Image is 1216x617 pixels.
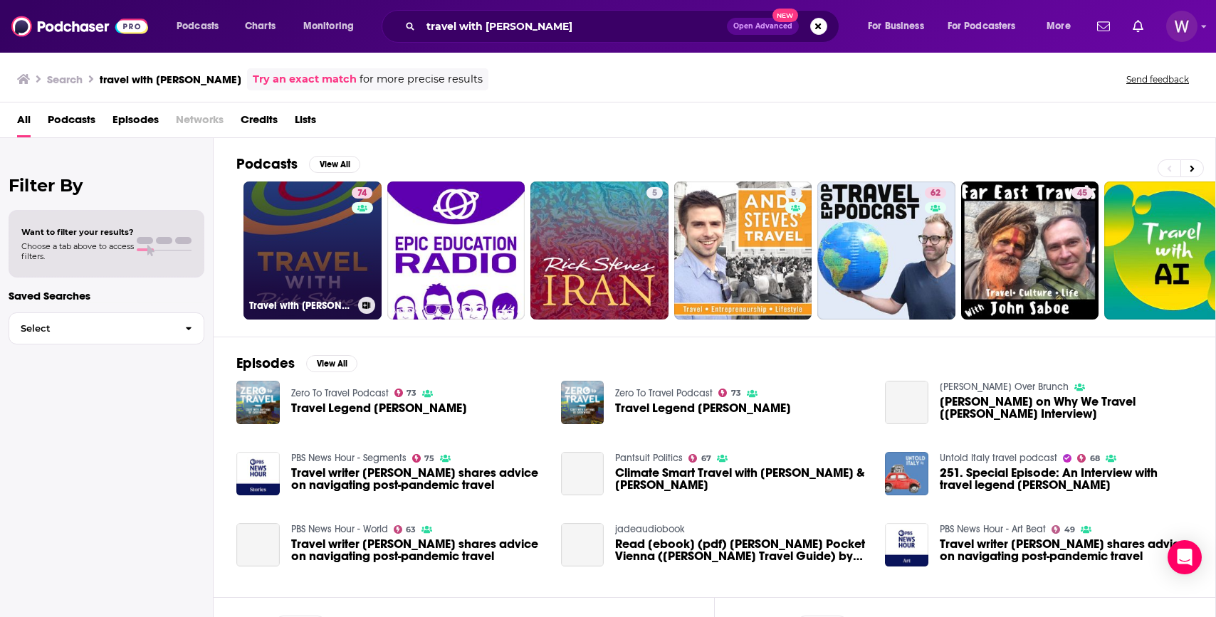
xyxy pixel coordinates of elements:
a: Travel Legend Rick Steves [615,402,791,414]
h3: travel with [PERSON_NAME] [100,73,241,86]
h2: Podcasts [236,155,298,173]
span: 251. Special Episode: An Interview with travel legend [PERSON_NAME] [940,467,1193,491]
button: open menu [1037,15,1089,38]
img: Travel writer Rick Steves shares advice on navigating post-pandemic travel [236,452,280,495]
button: View All [306,355,357,372]
span: For Business [868,16,924,36]
span: 45 [1077,186,1087,201]
span: Travel writer [PERSON_NAME] shares advice on navigating post-pandemic travel [291,467,544,491]
img: Podchaser - Follow, Share and Rate Podcasts [11,13,148,40]
a: PodcastsView All [236,155,360,173]
span: Charts [245,16,276,36]
h2: Filter By [9,175,204,196]
a: 62 [925,187,946,199]
a: Travel writer Rick Steves shares advice on navigating post-pandemic travel [291,467,544,491]
a: 62 [817,181,955,320]
span: For Podcasters [948,16,1016,36]
a: Podcasts [48,108,95,137]
a: Episodes [112,108,159,137]
a: 63 [394,525,416,534]
img: Travel Legend Rick Steves [236,381,280,424]
a: 73 [394,389,417,397]
a: 5 [674,181,812,320]
a: jadeaudiobook [615,523,685,535]
span: 62 [931,186,940,201]
h2: Episodes [236,354,295,372]
span: New [772,9,798,22]
img: Travel Legend Rick Steves [561,381,604,424]
a: Travel writer Rick Steves shares advice on navigating post-pandemic travel [291,538,544,562]
a: Rick Steves on Why We Travel [Rick Steves Interview] [940,396,1193,420]
a: 5 [646,187,663,199]
span: 75 [424,455,434,462]
h3: Search [47,73,83,86]
a: Charts [236,15,284,38]
a: 251. Special Episode: An Interview with travel legend Rick Steves [885,452,928,495]
a: EpisodesView All [236,354,357,372]
span: 67 [701,455,711,462]
a: Travel writer Rick Steves shares advice on navigating post-pandemic travel [940,538,1193,562]
span: for more precise results [360,71,483,88]
a: 75 [412,454,435,463]
button: open menu [167,15,237,38]
span: Monitoring [303,16,354,36]
button: open menu [858,15,942,38]
a: 74Travel with [PERSON_NAME] [243,181,382,320]
span: Open Advanced [733,23,792,30]
h3: Travel with [PERSON_NAME] [249,300,352,312]
button: Select [9,312,204,344]
a: Zero To Travel Podcast [291,387,389,399]
span: Read [ebook] (pdf) [PERSON_NAME] Pocket Vienna ([PERSON_NAME] Travel Guide) by [PERSON_NAME] [615,538,868,562]
span: 5 [791,186,796,201]
a: 45 [961,181,1099,320]
p: Saved Searches [9,289,204,302]
button: Send feedback [1122,73,1193,85]
button: Open AdvancedNew [727,18,799,35]
button: View All [309,156,360,173]
img: Travel writer Rick Steves shares advice on navigating post-pandemic travel [885,523,928,566]
a: 5 [785,187,802,199]
a: Climate Smart Travel with Rick Steves & Craig Davidson [615,467,868,491]
img: User Profile [1166,11,1197,42]
input: Search podcasts, credits, & more... [421,15,727,38]
button: open menu [293,15,372,38]
span: Travel Legend [PERSON_NAME] [615,402,791,414]
a: Credits [241,108,278,137]
a: Read [ebook] (pdf) Rick Steves Pocket Vienna (Rick Steves Travel Guide) by Rick Steves [561,523,604,566]
span: Networks [176,108,224,137]
div: Open Intercom Messenger [1168,540,1202,574]
a: 5 [530,181,669,320]
a: All [17,108,31,137]
span: [PERSON_NAME] on Why We Travel [[PERSON_NAME] Interview] [940,396,1193,420]
span: 73 [731,390,741,396]
a: Rick Steves on Why We Travel [Rick Steves Interview] [885,381,928,424]
a: PBS News Hour - World [291,523,388,535]
span: Want to filter your results? [21,227,134,237]
span: Travel Legend [PERSON_NAME] [291,402,467,414]
a: 49 [1052,525,1075,534]
a: Travel Legend Rick Steves [291,402,467,414]
a: Pantsuit Politics [615,452,683,464]
div: Search podcasts, credits, & more... [395,10,853,43]
span: Select [9,324,174,333]
span: Choose a tab above to access filters. [21,241,134,261]
a: Lists [295,108,316,137]
span: 63 [406,527,416,533]
a: PBS News Hour - Segments [291,452,407,464]
a: Show notifications dropdown [1127,14,1149,38]
a: PBS News Hour - Art Beat [940,523,1046,535]
a: Untold Italy travel podcast [940,452,1057,464]
a: Rick Steves Over Brunch [940,381,1069,393]
a: Zero To Travel Podcast [615,387,713,399]
span: Travel writer [PERSON_NAME] shares advice on navigating post-pandemic travel [940,538,1193,562]
button: Show profile menu [1166,11,1197,42]
span: 73 [407,390,416,396]
a: 45 [1071,187,1093,199]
